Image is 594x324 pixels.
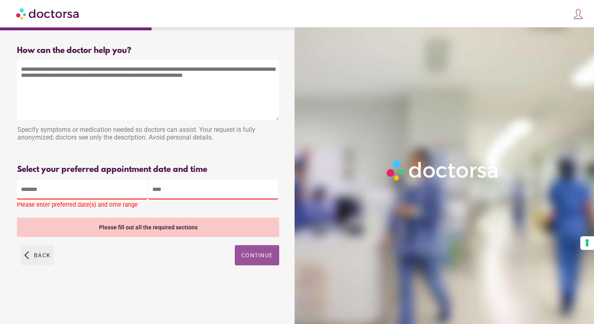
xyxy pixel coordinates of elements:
div: How can the doctor help you? [17,46,279,55]
button: Continue [235,245,279,265]
div: Please enter preferred date(s) and time range [17,201,279,212]
span: Back [34,252,51,258]
button: arrow_back_ios Back [21,245,54,265]
div: Specify symptoms or medication needed so doctors can assist. Your request is fully anonymized; do... [17,122,279,147]
button: Your consent preferences for tracking technologies [580,236,594,250]
span: Continue [241,252,273,258]
div: Select your preferred appointment date and time [17,165,279,174]
img: Doctorsa.com [16,4,80,23]
img: icons8-customer-100.png [573,8,584,20]
img: Logo-Doctorsa-trans-White-partial-flat.png [383,157,502,184]
div: Please fill out all the required sections [17,218,279,237]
